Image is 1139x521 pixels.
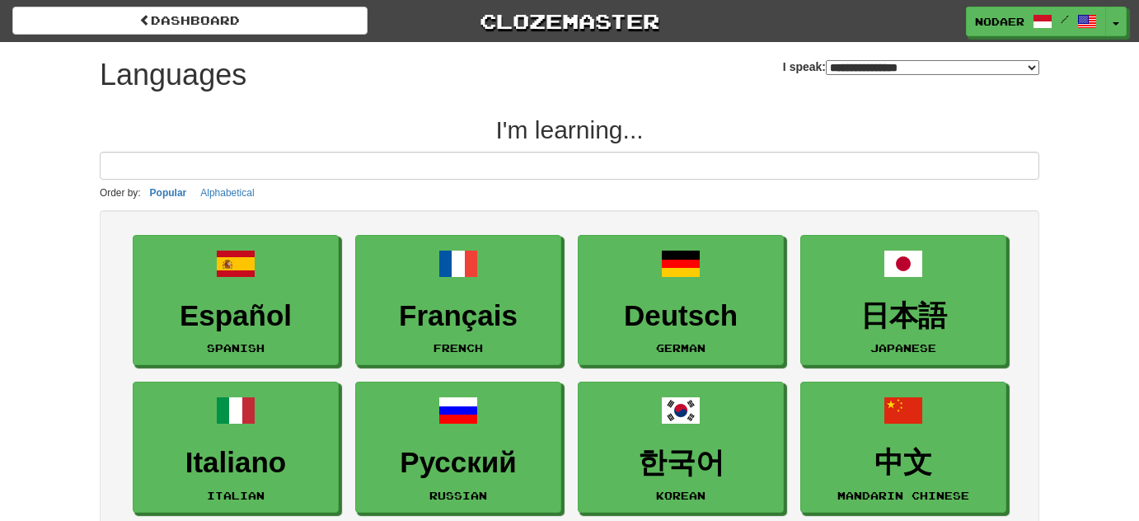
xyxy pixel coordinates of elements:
label: I speak: [783,59,1039,75]
small: Russian [429,490,487,501]
small: German [656,342,705,354]
h2: I'm learning... [100,116,1039,143]
button: Popular [145,184,192,202]
h3: Italiano [142,447,330,479]
a: 한국어Korean [578,382,784,513]
span: nodaer [975,14,1024,29]
small: Mandarin Chinese [837,490,969,501]
a: 日本語Japanese [800,235,1006,366]
a: 中文Mandarin Chinese [800,382,1006,513]
h3: 日本語 [809,300,997,332]
a: ItalianoItalian [133,382,339,513]
h3: Русский [364,447,552,479]
h1: Languages [100,59,246,92]
h3: Deutsch [587,300,775,332]
span: / [1061,13,1069,25]
small: Order by: [100,187,141,199]
a: dashboard [12,7,368,35]
a: DeutschGerman [578,235,784,366]
small: Korean [656,490,705,501]
select: I speak: [826,60,1039,75]
a: EspañolSpanish [133,235,339,366]
a: nodaer / [966,7,1106,36]
a: FrançaisFrench [355,235,561,366]
small: Spanish [207,342,265,354]
a: Clozemaster [392,7,748,35]
button: Alphabetical [195,184,259,202]
small: Japanese [870,342,936,354]
small: Italian [207,490,265,501]
h3: Español [142,300,330,332]
h3: Français [364,300,552,332]
h3: 中文 [809,447,997,479]
small: French [434,342,483,354]
h3: 한국어 [587,447,775,479]
a: РусскийRussian [355,382,561,513]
